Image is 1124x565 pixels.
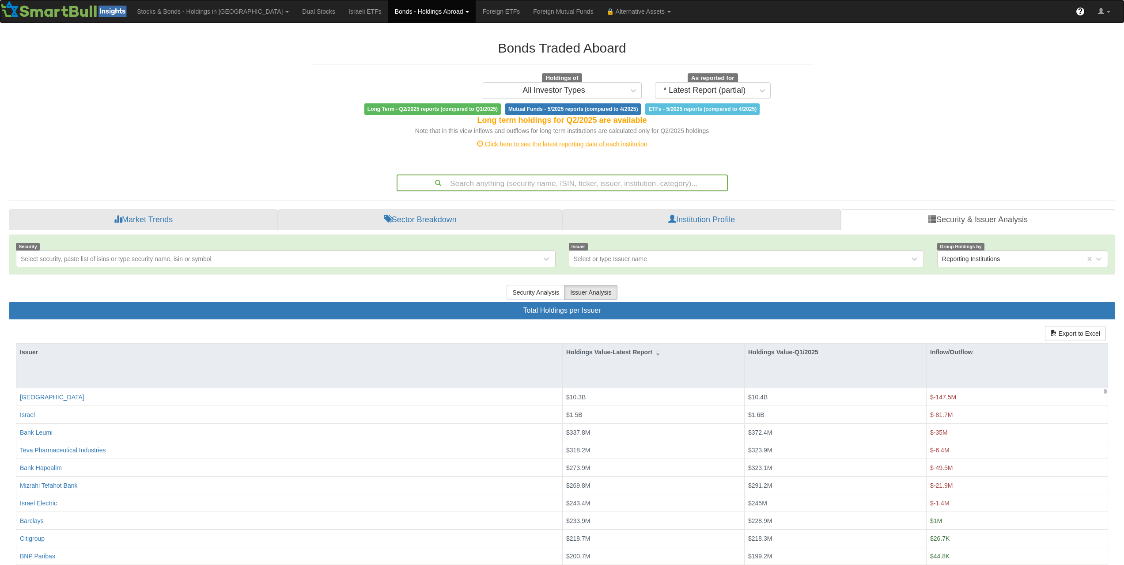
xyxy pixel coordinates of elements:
span: $1.6B [748,411,764,418]
span: $323.9M [748,446,772,453]
div: Issuer [16,344,562,360]
span: $228.9M [748,517,772,524]
span: Security [16,243,40,250]
a: Bonds - Holdings Abroad [388,0,476,23]
span: $337.8M [566,428,590,436]
a: Stocks & Bonds - Holdings in [GEOGRAPHIC_DATA] [130,0,295,23]
a: Foreign Mutual Funds [526,0,600,23]
a: Security & Issuer Analysis [841,209,1115,231]
span: $-35M [930,428,948,436]
span: $245M [748,499,767,506]
a: Market Trends [9,209,278,231]
button: Bank Leumi [20,428,53,436]
button: Mizrahi Tefahot Bank [20,481,77,489]
span: $318.2M [566,446,590,453]
div: Reporting Institutions [942,254,1000,263]
div: Search anything (security name, ISIN, ticker, issuer, institution, category)... [397,175,727,190]
span: $243.4M [566,499,590,506]
span: $218.3M [748,535,772,542]
span: ETFs - 5/2025 reports (compared to 4/2025) [645,103,760,115]
span: $26.7K [930,535,950,542]
span: $1.5B [566,411,583,418]
span: $323.1M [748,464,772,471]
span: $218.7M [566,535,590,542]
div: Select or type Issuer name [574,254,647,263]
span: Holdings of [542,73,582,83]
span: ? [1078,7,1083,16]
button: Citigroup [20,534,45,542]
a: Sector Breakdown [278,209,562,231]
span: $10.3B [566,394,586,401]
h2: Bonds Traded Aboard [310,41,814,55]
img: Smartbull [0,0,130,18]
span: $10.4B [748,394,768,401]
span: $199.2M [748,552,772,559]
span: Group Holdings by [937,243,984,250]
div: Long term holdings for Q2/2025 are available [310,115,814,126]
a: Foreign ETFs [476,0,526,23]
span: $-1.4M [930,499,950,506]
div: Holdings Value-Latest Report [563,344,744,360]
button: [GEOGRAPHIC_DATA] [20,393,84,402]
span: $372.4M [748,428,772,436]
span: $-6.4M [930,446,950,453]
div: * Latest Report (partial) [663,86,746,95]
button: BNP Paribas [20,551,55,560]
button: Israel [20,410,35,419]
span: $233.9M [566,517,590,524]
span: Mutual Funds - 5/2025 reports (compared to 4/2025) [505,103,641,115]
div: All Investor Types [522,86,585,95]
span: $200.7M [566,552,590,559]
div: Click here to see the latest reporting date of each institution [304,140,821,148]
span: $-49.5M [930,464,953,471]
button: Israel Electric [20,498,57,507]
div: Select security, paste list of isins or type security name, isin or symbol [21,254,212,263]
span: As reported for [688,73,738,83]
span: $-147.5M [930,394,956,401]
button: Teva Pharmaceutical Industries [20,445,106,454]
span: $-81.7M [930,411,953,418]
a: Israeli ETFs [342,0,388,23]
button: Barclays [20,516,44,525]
span: Issuer [569,243,588,250]
h3: Total Holdings per Issuer [16,307,1108,315]
div: Note that in this view inflows and outflows for long term institutions are calculated only for Q2... [310,126,814,135]
button: Security Analysis [507,285,565,300]
span: $273.9M [566,464,590,471]
div: Holdings Value-Q1/2025 [745,344,926,360]
div: Inflow/Outflow [927,344,1108,360]
span: $1M [930,517,942,524]
span: $269.8M [566,482,590,489]
button: Issuer Analysis [564,285,617,300]
span: $-21.9M [930,482,953,489]
a: 🔒 Alternative Assets [600,0,677,23]
a: Institution Profile [562,209,841,231]
span: Long Term - Q2/2025 reports (compared to Q1/2025) [364,103,501,115]
button: Export to Excel [1045,326,1106,341]
span: $291.2M [748,482,772,489]
span: $44.8K [930,552,950,559]
a: Dual Stocks [295,0,342,23]
a: ? [1069,0,1091,23]
button: Bank Hapoalim [20,463,62,472]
